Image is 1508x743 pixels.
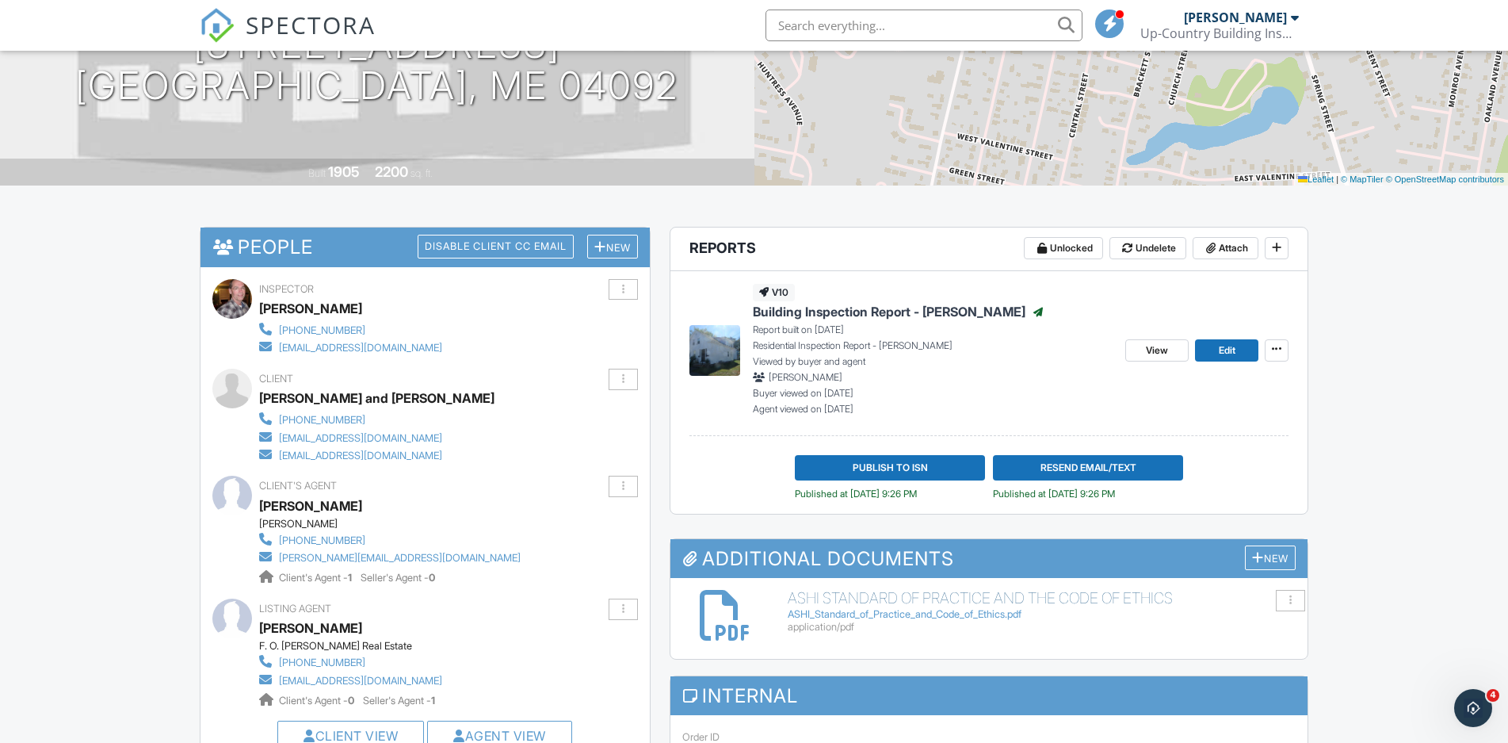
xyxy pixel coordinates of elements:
span: Built [308,167,326,179]
span: Client's Agent - [279,572,354,584]
div: [PERSON_NAME][EMAIL_ADDRESS][DOMAIN_NAME] [279,552,521,565]
a: © OpenStreetMap contributors [1386,174,1504,184]
strong: 1 [348,572,352,584]
span: Inspector [259,283,314,295]
span: 4 [1487,689,1499,702]
div: Up-Country Building Inspectors, Inc. [1140,25,1299,41]
div: Disable Client CC Email [418,235,574,259]
input: Search everything... [765,10,1082,41]
img: The Best Home Inspection Software - Spectora [200,8,235,43]
div: New [1245,546,1296,570]
div: [PERSON_NAME] [259,297,362,320]
a: [PHONE_NUMBER] [259,410,482,427]
a: [PERSON_NAME] [259,494,362,518]
div: F. O. [PERSON_NAME] Real Estate [259,640,455,653]
a: [EMAIL_ADDRESS][DOMAIN_NAME] [259,446,482,463]
a: [PHONE_NUMBER] [259,530,521,548]
h3: People [200,228,650,266]
strong: 0 [348,695,354,707]
span: Client [259,373,293,385]
div: application/pdf [788,621,1296,634]
a: [PHONE_NUMBER] [259,653,442,670]
div: [PHONE_NUMBER] [279,534,365,547]
a: [PHONE_NUMBER] [259,320,442,338]
div: [PERSON_NAME] and [PERSON_NAME] [259,386,494,410]
span: SPECTORA [246,8,376,41]
a: [EMAIL_ADDRESS][DOMAIN_NAME] [259,671,442,688]
div: ASHI_Standard_of_Practice_and_Code_of_Ethics.pdf [788,608,1296,621]
div: [PHONE_NUMBER] [279,414,365,427]
span: sq. ft. [410,167,433,179]
h1: [STREET_ADDRESS] [GEOGRAPHIC_DATA], ME 04092 [75,24,678,108]
div: [PHONE_NUMBER] [279,657,365,669]
h3: Additional Documents [670,539,1308,578]
a: [EMAIL_ADDRESS][DOMAIN_NAME] [259,338,442,355]
div: 1905 [328,163,360,180]
div: 2200 [375,163,408,180]
div: New [587,235,638,259]
div: [EMAIL_ADDRESS][DOMAIN_NAME] [279,450,442,462]
h3: Internal [670,676,1308,715]
div: [EMAIL_ADDRESS][DOMAIN_NAME] [279,675,442,687]
a: © MapTiler [1341,174,1384,184]
a: [PERSON_NAME][EMAIL_ADDRESS][DOMAIN_NAME] [259,548,521,565]
span: Client's Agent [259,480,337,492]
h6: ASHI STANDARD OF PRACTICE AND THE CODE OF ETHICS [788,590,1296,607]
div: [EMAIL_ADDRESS][DOMAIN_NAME] [279,342,442,354]
div: [PERSON_NAME] [1184,10,1287,25]
iframe: Intercom live chat [1454,689,1492,727]
a: [PERSON_NAME] [259,616,362,640]
span: Seller's Agent - [363,695,435,707]
span: Client's Agent - [279,695,357,707]
a: ASHI STANDARD OF PRACTICE AND THE CODE OF ETHICS ASHI_Standard_of_Practice_and_Code_of_Ethics.pdf... [788,590,1296,634]
a: Leaflet [1298,174,1334,184]
span: Seller's Agent - [361,572,435,584]
div: [PERSON_NAME] [259,518,533,530]
span: | [1336,174,1338,184]
strong: 1 [431,695,435,707]
div: [PHONE_NUMBER] [279,324,365,337]
a: [EMAIL_ADDRESS][DOMAIN_NAME] [259,428,482,446]
strong: 0 [429,572,435,584]
div: [EMAIL_ADDRESS][DOMAIN_NAME] [279,432,442,445]
span: Listing Agent [259,603,331,615]
a: SPECTORA [200,21,376,55]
